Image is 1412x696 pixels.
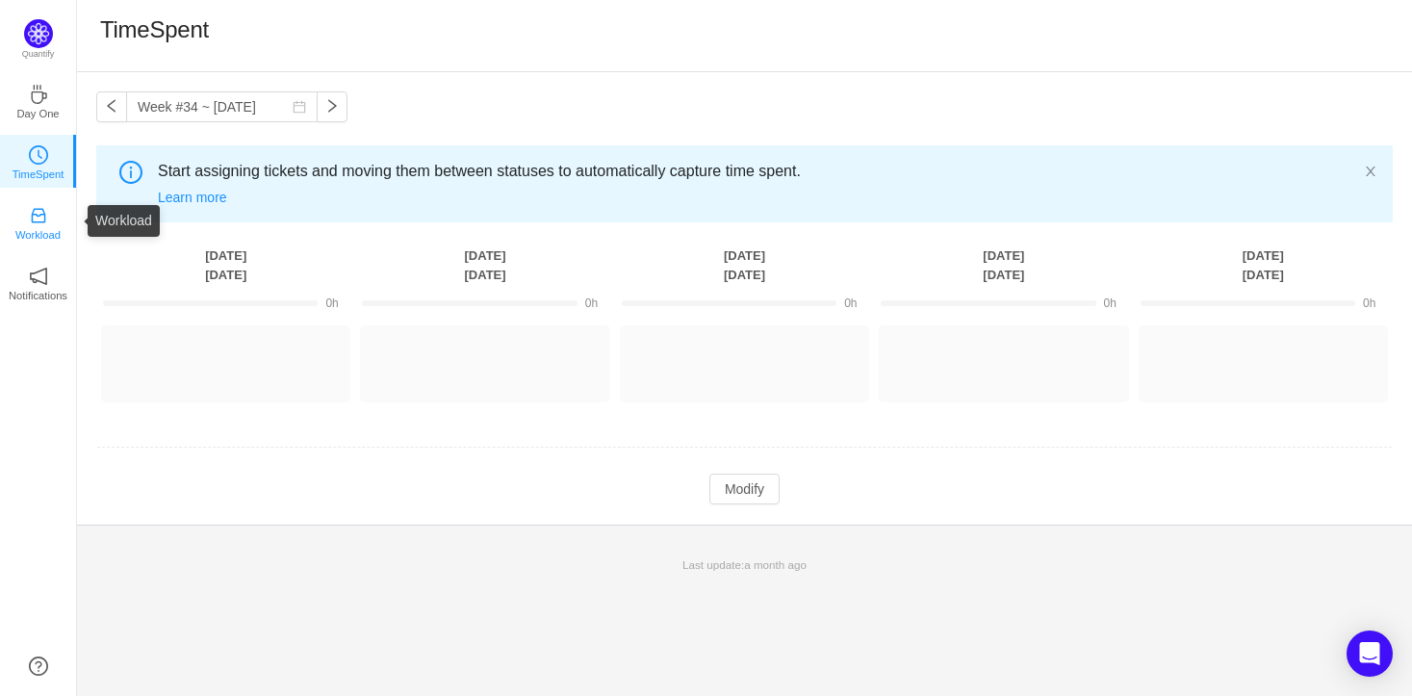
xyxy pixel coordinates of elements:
[1364,161,1377,182] button: icon: close
[13,166,64,183] p: TimeSpent
[24,19,53,48] img: Quantify
[29,272,48,292] a: icon: notificationNotifications
[29,206,48,225] i: icon: inbox
[1134,245,1393,285] th: [DATE] [DATE]
[16,105,59,122] p: Day One
[96,91,127,122] button: icon: left
[29,212,48,231] a: icon: inboxWorkload
[100,15,209,44] h1: TimeSpent
[22,48,55,62] p: Quantify
[293,100,306,114] i: icon: calendar
[325,296,338,310] span: 0h
[317,91,347,122] button: icon: right
[682,558,807,571] span: Last update:
[15,226,61,244] p: Workload
[615,245,874,285] th: [DATE] [DATE]
[29,657,48,676] a: icon: question-circle
[1104,296,1117,310] span: 0h
[29,145,48,165] i: icon: clock-circle
[29,85,48,104] i: icon: coffee
[119,161,142,184] i: icon: info-circle
[585,296,598,310] span: 0h
[29,90,48,110] a: icon: coffeeDay One
[744,558,807,571] span: a month ago
[158,190,227,205] a: Learn more
[126,91,318,122] input: Select a week
[9,287,67,304] p: Notifications
[844,296,857,310] span: 0h
[709,474,780,504] button: Modify
[1364,165,1377,178] i: icon: close
[96,245,355,285] th: [DATE] [DATE]
[158,160,1364,183] span: Start assigning tickets and moving them between statuses to automatically capture time spent.
[29,267,48,286] i: icon: notification
[874,245,1133,285] th: [DATE] [DATE]
[355,245,614,285] th: [DATE] [DATE]
[1347,631,1393,677] div: Open Intercom Messenger
[1363,296,1375,310] span: 0h
[29,151,48,170] a: icon: clock-circleTimeSpent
